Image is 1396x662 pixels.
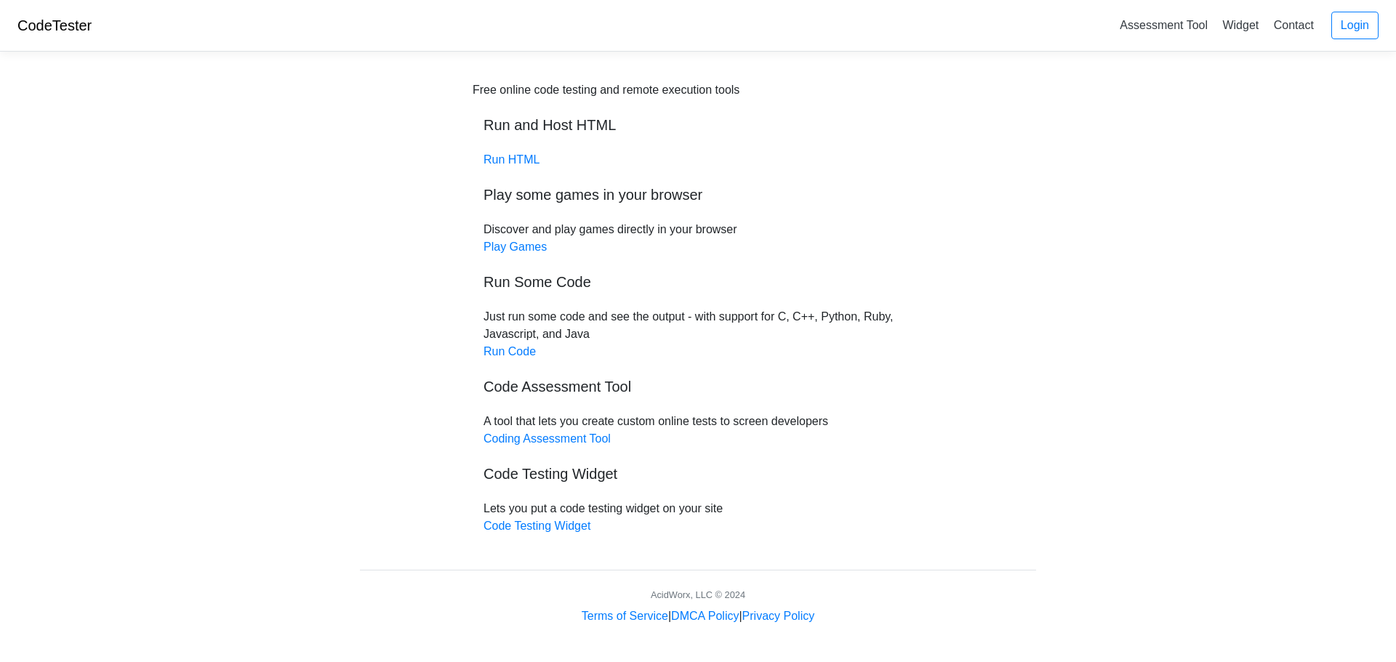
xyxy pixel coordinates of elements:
a: DMCA Policy [671,610,739,622]
h5: Play some games in your browser [484,186,912,203]
div: AcidWorx, LLC © 2024 [651,588,745,602]
div: | | [582,607,814,625]
h5: Run and Host HTML [484,116,912,134]
a: Terms of Service [582,610,668,622]
a: Code Testing Widget [484,520,590,532]
a: Contact [1268,13,1320,37]
h5: Run Some Code [484,273,912,291]
a: Widget [1216,13,1264,37]
div: Free online code testing and remote execution tools [473,81,739,99]
a: Run Code [484,345,536,358]
h5: Code Assessment Tool [484,378,912,395]
a: Assessment Tool [1114,13,1214,37]
a: CodeTester [17,17,92,33]
a: Run HTML [484,153,539,166]
a: Privacy Policy [742,610,815,622]
a: Login [1331,12,1379,39]
a: Coding Assessment Tool [484,432,611,445]
h5: Code Testing Widget [484,465,912,483]
div: Discover and play games directly in your browser Just run some code and see the output - with sup... [473,81,923,535]
a: Play Games [484,241,547,253]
